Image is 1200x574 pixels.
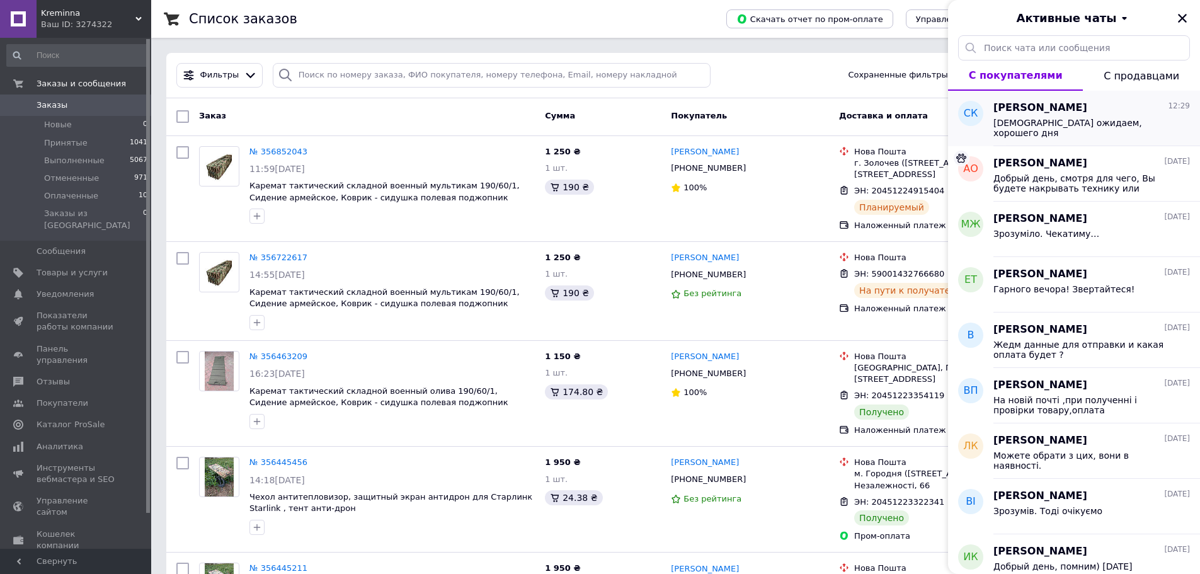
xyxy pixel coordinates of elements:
[1164,212,1190,222] span: [DATE]
[854,158,1031,180] div: г. Золочев ([STREET_ADDRESS]: вул. [STREET_ADDRESS]
[964,273,977,287] span: ЕТ
[671,270,746,279] span: [PHONE_NUMBER]
[37,376,70,387] span: Отзывы
[249,287,520,309] span: Каремат тактический складной военный мультикам 190/60/1, Сидение армейское, Коврик - сидушка поле...
[134,173,147,184] span: 971
[130,155,147,166] span: 5067
[854,220,1031,231] div: Наложенный платеж
[130,137,147,149] span: 1041
[199,252,239,292] a: Фото товару
[37,495,117,518] span: Управление сайтом
[854,510,909,525] div: Получено
[37,310,117,333] span: Показатели работы компании
[1164,544,1190,555] span: [DATE]
[1104,70,1179,82] span: С продавцами
[545,147,580,156] span: 1 250 ₴
[854,252,1031,263] div: Нова Пошта
[683,183,707,192] span: 100%
[249,492,532,514] a: Чехол антитепловизор, защитный экран антидрон для Старлинк Starlink , тент анти-дрон
[948,91,1200,146] button: СК[PERSON_NAME]12:29[DEMOGRAPHIC_DATA] ожидаем, хорошего дня
[948,313,1200,368] button: В[PERSON_NAME][DATE]Жедм данные для отправки и какая оплата будет ?
[37,398,88,409] span: Покупатели
[6,44,149,67] input: Поиск
[545,457,580,467] span: 1 950 ₴
[683,494,741,503] span: Без рейтинга
[44,155,105,166] span: Выполненные
[993,395,1172,415] span: На новій почті ,при полученні і провірки товару,оплата
[545,352,580,361] span: 1 150 ₴
[916,14,1015,24] span: Управление статусами
[968,328,974,343] span: В
[854,303,1031,314] div: Наложенный платеж
[993,284,1134,294] span: Гарного вечора! Звертайтеся!
[249,352,307,361] a: № 356463209
[671,457,739,469] a: [PERSON_NAME]
[993,544,1087,559] span: [PERSON_NAME]
[545,269,568,278] span: 1 шт.
[41,19,151,30] div: Ваш ID: 3274322
[273,63,711,88] input: Поиск по номеру заказа, ФИО покупателя, номеру телефона, Email, номеру накладной
[854,563,1031,574] div: Нова Пошта
[200,69,239,81] span: Фильтры
[854,405,909,420] div: Получено
[854,497,944,507] span: ЭН: 20451223322341
[199,146,239,187] a: Фото товару
[249,147,307,156] a: № 356852043
[963,550,978,565] span: ИК
[993,156,1087,171] span: [PERSON_NAME]
[671,163,746,173] span: [PHONE_NUMBER]
[545,368,568,377] span: 1 шт.
[993,433,1087,448] span: [PERSON_NAME]
[1175,11,1190,26] button: Закрыть
[963,162,978,176] span: АО
[948,423,1200,479] button: ЛК[PERSON_NAME][DATE]Можете обрати з цих, вони в наявності.
[205,147,234,186] img: Фото товару
[37,343,117,366] span: Панель управления
[993,489,1087,503] span: [PERSON_NAME]
[948,479,1200,534] button: ВІ[PERSON_NAME][DATE]Зрозумів. Тоді очікуємо
[983,10,1165,26] button: Активные чаты
[993,212,1087,226] span: [PERSON_NAME]
[545,490,602,505] div: 24.38 ₴
[143,208,147,231] span: 0
[37,462,117,485] span: Инструменты вебмастера и SEO
[249,369,305,379] span: 16:23[DATE]
[671,252,739,264] a: [PERSON_NAME]
[1164,433,1190,444] span: [DATE]
[249,181,520,202] a: Каремат тактический складной военный мультикам 190/60/1, Сидение армейское, Коврик - сидушка поле...
[993,451,1172,471] span: Можете обрати з цих, вони в наявності.
[37,267,108,278] span: Товары и услуги
[966,495,976,509] span: ВІ
[545,111,575,120] span: Сумма
[1017,10,1117,26] span: Активные чаты
[249,386,508,408] a: Каремат тактический складной военный олива 190/60/1, Сидение армейское, Коврик - сидушка полевая ...
[44,173,99,184] span: Отмененные
[854,457,1031,468] div: Нова Пошта
[948,146,1200,202] button: АО[PERSON_NAME][DATE]Добрый день, смотря для чего, Вы будете накрывать технику или окопы?
[199,457,239,497] a: Фото товару
[205,352,234,391] img: Фото товару
[993,101,1087,115] span: [PERSON_NAME]
[249,253,307,262] a: № 356722617
[545,285,594,301] div: 190 ₴
[189,11,297,26] h1: Список заказов
[44,190,98,202] span: Оплаченные
[854,146,1031,158] div: Нова Пошта
[671,111,727,120] span: Покупатель
[993,378,1087,393] span: [PERSON_NAME]
[37,78,126,89] span: Заказы и сообщения
[671,369,746,378] span: [PHONE_NUMBER]
[37,529,117,551] span: Кошелек компании
[854,468,1031,491] div: м. Городня ([STREET_ADDRESS]: вул. Незалежності, 66
[993,173,1172,193] span: Добрый день, смотря для чего, Вы будете накрывать технику или окопы?
[199,111,226,120] span: Заказ
[958,35,1190,60] input: Поиск чата или сообщения
[143,119,147,130] span: 0
[249,164,305,174] span: 11:59[DATE]
[1164,267,1190,278] span: [DATE]
[854,200,929,215] div: Планируемый
[726,9,893,28] button: Скачать отчет по пром-оплате
[545,163,568,173] span: 1 шт.
[37,419,105,430] span: Каталог ProSale
[199,351,239,391] a: Фото товару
